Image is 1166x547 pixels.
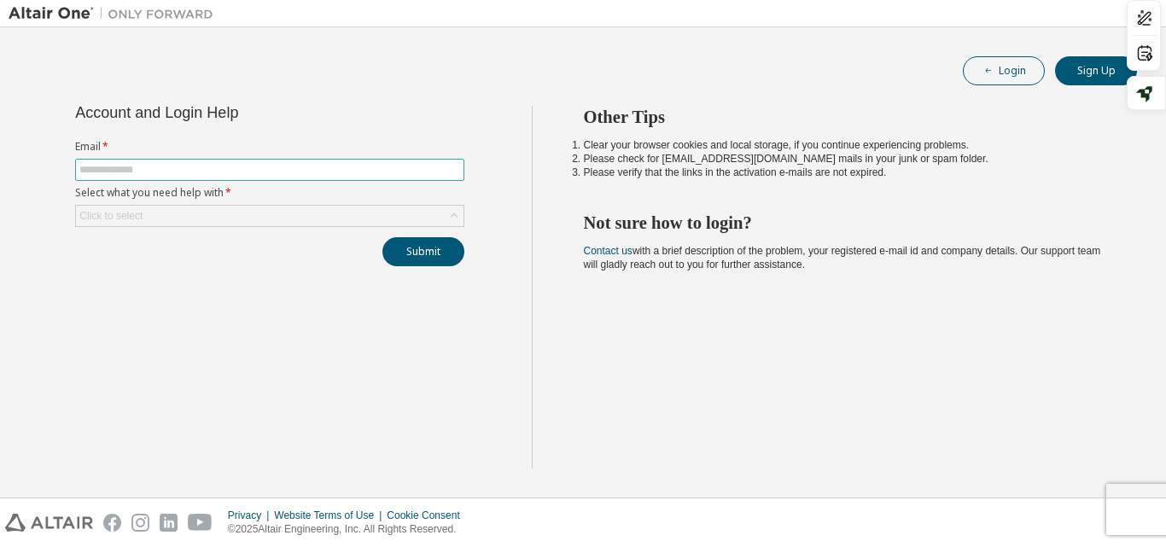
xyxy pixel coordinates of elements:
a: Contact us [584,245,633,257]
div: Click to select [79,209,143,223]
div: Cookie Consent [387,509,469,522]
img: Altair One [9,5,222,22]
li: Please verify that the links in the activation e-mails are not expired. [584,166,1107,179]
li: Please check for [EMAIL_ADDRESS][DOMAIN_NAME] mails in your junk or spam folder. [584,152,1107,166]
div: Account and Login Help [75,106,387,119]
p: © 2025 Altair Engineering, Inc. All Rights Reserved. [228,522,470,537]
button: Sign Up [1055,56,1137,85]
img: facebook.svg [103,514,121,532]
div: Click to select [76,206,463,226]
div: Privacy [228,509,274,522]
img: altair_logo.svg [5,514,93,532]
button: Login [963,56,1045,85]
span: with a brief description of the problem, your registered e-mail id and company details. Our suppo... [584,245,1101,271]
label: Email [75,140,464,154]
img: instagram.svg [131,514,149,532]
button: Submit [382,237,464,266]
li: Clear your browser cookies and local storage, if you continue experiencing problems. [584,138,1107,152]
img: youtube.svg [188,514,213,532]
h2: Other Tips [584,106,1107,128]
img: linkedin.svg [160,514,178,532]
div: Website Terms of Use [274,509,387,522]
label: Select what you need help with [75,186,464,200]
h2: Not sure how to login? [584,212,1107,234]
